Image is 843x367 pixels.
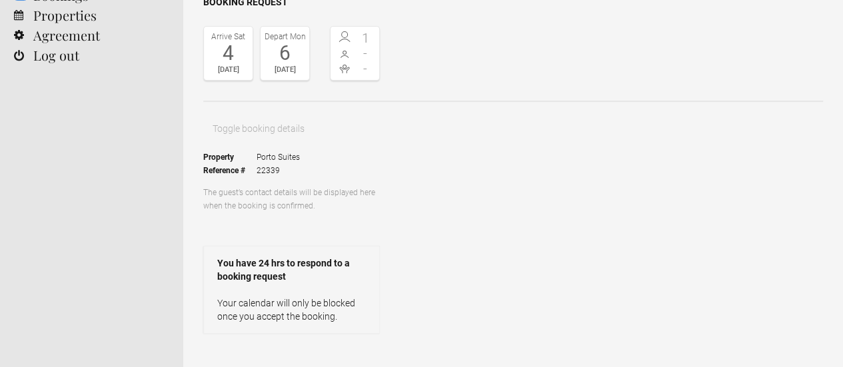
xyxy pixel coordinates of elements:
[264,43,306,63] div: 6
[207,30,249,43] div: Arrive Sat
[217,256,366,283] strong: You have 24 hrs to respond to a booking request
[257,151,300,164] span: Porto Suites
[257,164,300,177] span: 22339
[203,164,257,177] strong: Reference #
[217,296,366,323] p: Your calendar will only be blocked once you accept the booking.
[207,63,249,77] div: [DATE]
[355,47,377,60] span: -
[203,115,314,142] button: Toggle booking details
[264,63,306,77] div: [DATE]
[355,62,377,75] span: -
[203,186,380,212] p: The guest’s contact details will be displayed here when the booking is confirmed.
[264,30,306,43] div: Depart Mon
[355,31,377,45] span: 1
[207,43,249,63] div: 4
[203,151,257,164] strong: Property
